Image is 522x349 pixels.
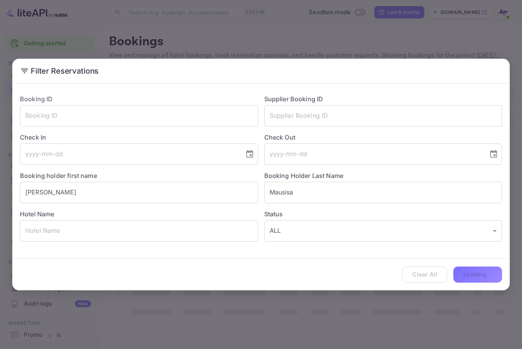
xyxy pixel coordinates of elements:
[264,105,502,127] input: Supplier Booking ID
[486,147,501,162] button: Choose date
[264,143,483,165] input: yyyy-mm-dd
[20,105,258,127] input: Booking ID
[264,220,502,242] div: ALL
[20,220,258,242] input: Hotel Name
[264,133,502,142] label: Check Out
[12,59,510,83] h2: Filter Reservations
[20,172,97,179] label: Booking holder first name
[20,210,54,218] label: Hotel Name
[264,209,502,219] label: Status
[20,95,53,103] label: Booking ID
[20,143,239,165] input: yyyy-mm-dd
[242,147,257,162] button: Choose date
[264,182,502,203] input: Holder Last Name
[264,172,344,179] label: Booking Holder Last Name
[20,182,258,203] input: Holder First Name
[20,133,258,142] label: Check In
[264,95,323,103] label: Supplier Booking ID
